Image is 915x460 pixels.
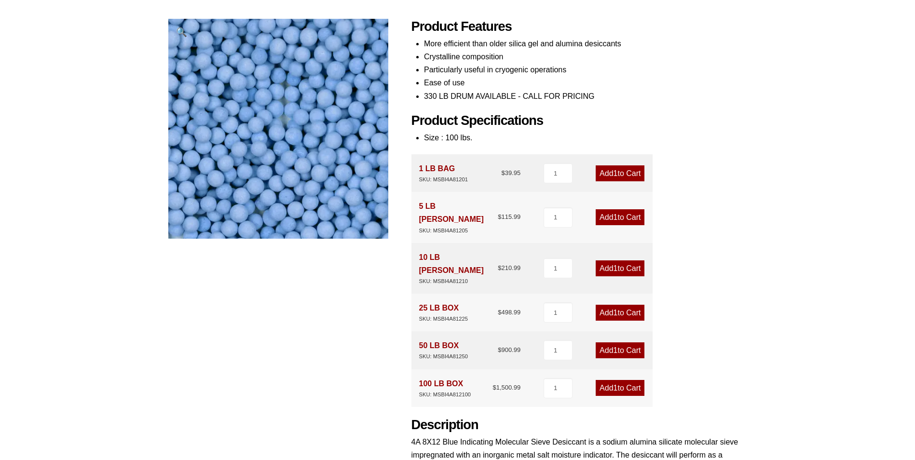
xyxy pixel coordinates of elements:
[498,346,520,353] bdi: 900.99
[596,342,644,358] a: Add1to Cart
[498,346,501,353] span: $
[411,417,747,433] h2: Description
[419,162,468,184] div: 1 LB BAG
[424,37,747,50] li: More efficient than older silica gel and alumina desiccants
[424,76,747,89] li: Ease of use
[424,90,747,103] li: 330 LB DRUM AVAILABLE - CALL FOR PRICING
[419,339,468,361] div: 50 LB BOX
[596,209,644,225] a: Add1to Cart
[596,305,644,321] a: Add1to Cart
[419,314,468,324] div: SKU: MSBI4A81225
[419,390,471,399] div: SKU: MSBI4A812100
[492,384,496,391] span: $
[498,213,501,220] span: $
[596,165,644,181] a: Add1to Cart
[424,50,747,63] li: Crystalline composition
[419,352,468,361] div: SKU: MSBI4A81250
[498,264,501,271] span: $
[424,131,747,144] li: Size : 100 lbs.
[419,251,498,286] div: 10 LB [PERSON_NAME]
[492,384,520,391] bdi: 1,500.99
[614,264,618,272] span: 1
[419,200,498,235] div: 5 LB [PERSON_NAME]
[419,301,468,324] div: 25 LB BOX
[176,27,187,37] span: 🔍
[411,113,747,129] h2: Product Specifications
[501,169,505,176] span: $
[419,226,498,235] div: SKU: MSBI4A81205
[498,264,520,271] bdi: 210.99
[419,277,498,286] div: SKU: MSBI4A81210
[411,19,747,35] h2: Product Features
[614,213,618,221] span: 1
[498,213,520,220] bdi: 115.99
[596,380,644,396] a: Add1to Cart
[614,384,618,392] span: 1
[168,19,195,45] a: View full-screen image gallery
[498,309,520,316] bdi: 498.99
[424,63,747,76] li: Particularly useful in cryogenic operations
[596,260,644,276] a: Add1to Cart
[419,175,468,184] div: SKU: MSBI4A81201
[501,169,520,176] bdi: 39.95
[614,309,618,317] span: 1
[614,169,618,177] span: 1
[614,346,618,354] span: 1
[498,309,501,316] span: $
[419,377,471,399] div: 100 LB BOX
